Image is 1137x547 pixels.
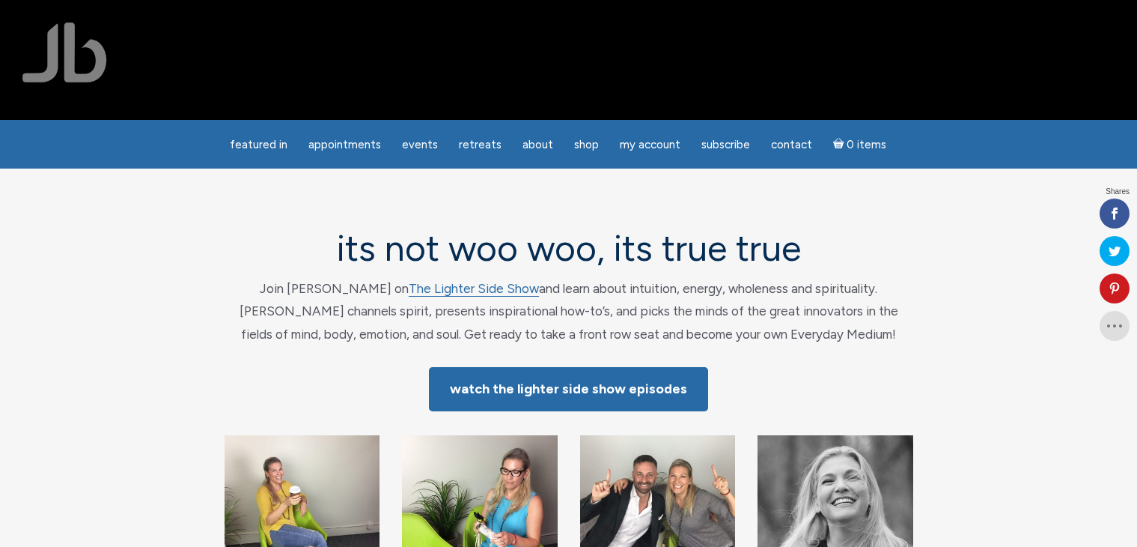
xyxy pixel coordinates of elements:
[393,130,447,160] a: Events
[522,138,553,151] span: About
[701,138,750,151] span: Subscribe
[833,138,847,151] i: Cart
[565,130,608,160] a: Shop
[402,138,438,151] span: Events
[409,281,539,297] a: The Lighter Side Show
[1106,188,1130,196] span: Shares
[824,129,896,160] a: Cart0 items
[513,130,562,160] a: About
[611,130,689,160] a: My Account
[771,138,812,151] span: Contact
[299,130,390,160] a: Appointments
[429,367,708,411] a: Watch The Lighter Side Show Episodes
[225,229,913,268] h2: its not woo woo, its true true
[620,138,680,151] span: My Account
[692,130,759,160] a: Subscribe
[847,139,886,151] span: 0 items
[459,138,502,151] span: Retreats
[308,138,381,151] span: Appointments
[221,130,296,160] a: featured in
[225,277,913,346] p: Join [PERSON_NAME] on and learn about intuition, energy, wholeness and spirituality. [PERSON_NAME...
[22,22,107,82] img: Jamie Butler. The Everyday Medium
[762,130,821,160] a: Contact
[230,138,287,151] span: featured in
[574,138,599,151] span: Shop
[450,130,510,160] a: Retreats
